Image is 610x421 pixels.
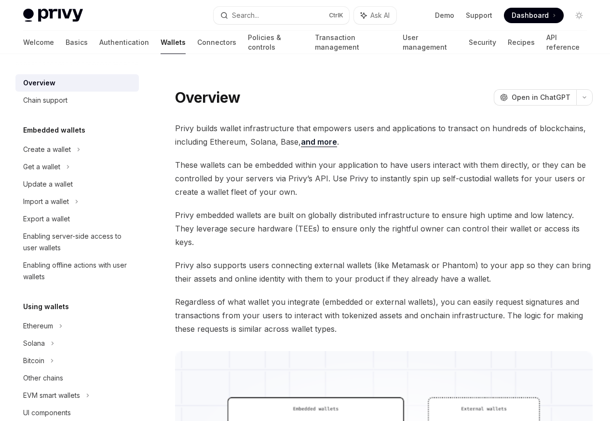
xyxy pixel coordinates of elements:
a: Chain support [15,92,139,109]
div: Chain support [23,95,68,106]
h5: Using wallets [23,301,69,312]
img: light logo [23,9,83,22]
span: Privy embedded wallets are built on globally distributed infrastructure to ensure high uptime and... [175,208,593,249]
a: Overview [15,74,139,92]
div: Create a wallet [23,144,71,155]
a: Enabling offline actions with user wallets [15,257,139,285]
div: Bitcoin [23,355,44,367]
a: Update a wallet [15,176,139,193]
a: Basics [66,31,88,54]
a: Policies & controls [248,31,303,54]
div: Overview [23,77,55,89]
div: Update a wallet [23,178,73,190]
div: Import a wallet [23,196,69,207]
a: and more [301,137,337,147]
a: API reference [546,31,587,54]
button: Search...CtrlK [214,7,349,24]
a: Support [466,11,492,20]
a: Welcome [23,31,54,54]
button: Toggle dark mode [571,8,587,23]
span: Open in ChatGPT [512,93,570,102]
div: Enabling offline actions with user wallets [23,259,133,283]
a: Recipes [508,31,535,54]
div: EVM smart wallets [23,390,80,401]
a: Security [469,31,496,54]
a: Other chains [15,369,139,387]
a: Authentication [99,31,149,54]
span: Dashboard [512,11,549,20]
div: Enabling server-side access to user wallets [23,231,133,254]
h5: Embedded wallets [23,124,85,136]
a: Demo [435,11,454,20]
div: Other chains [23,372,63,384]
a: Wallets [161,31,186,54]
a: Connectors [197,31,236,54]
div: Get a wallet [23,161,60,173]
div: UI components [23,407,71,419]
span: Privy also supports users connecting external wallets (like Metamask or Phantom) to your app so t... [175,258,593,285]
a: User management [403,31,457,54]
span: Privy builds wallet infrastructure that empowers users and applications to transact on hundreds o... [175,122,593,149]
div: Ethereum [23,320,53,332]
div: Export a wallet [23,213,70,225]
button: Open in ChatGPT [494,89,576,106]
span: These wallets can be embedded within your application to have users interact with them directly, ... [175,158,593,199]
a: Export a wallet [15,210,139,228]
a: Transaction management [315,31,392,54]
a: Enabling server-side access to user wallets [15,228,139,257]
a: Dashboard [504,8,564,23]
span: Regardless of what wallet you integrate (embedded or external wallets), you can easily request si... [175,295,593,336]
h1: Overview [175,89,240,106]
div: Solana [23,338,45,349]
button: Ask AI [354,7,396,24]
div: Search... [232,10,259,21]
span: Ask AI [370,11,390,20]
span: Ctrl K [329,12,343,19]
